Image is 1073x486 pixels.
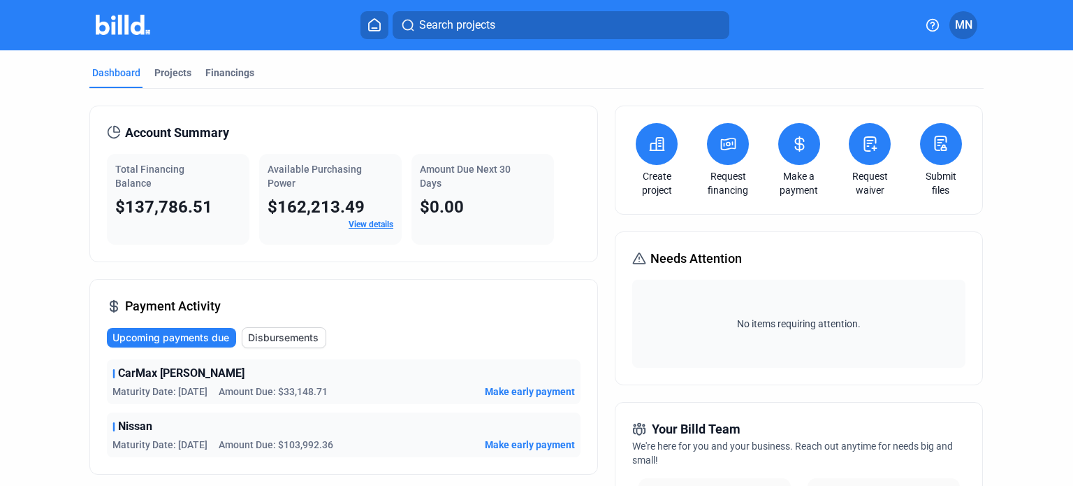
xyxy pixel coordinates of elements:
span: We're here for you and your business. Reach out anytime for needs big and small! [632,441,953,466]
span: Disbursements [248,331,319,345]
span: Account Summary [125,123,229,143]
a: Create project [632,169,681,197]
span: Available Purchasing Power [268,164,362,189]
a: Submit files [917,169,965,197]
span: Total Financing Balance [115,164,184,189]
a: Make a payment [775,169,824,197]
button: Upcoming payments due [107,328,236,348]
span: Search projects [419,17,495,34]
span: CarMax [PERSON_NAME] [118,365,244,382]
div: Dashboard [92,66,140,80]
span: Amount Due: $33,148.71 [219,385,328,399]
button: Make early payment [485,385,575,399]
span: Your Billd Team [652,420,740,439]
span: No items requiring attention. [638,317,959,331]
a: Request waiver [845,169,894,197]
div: Financings [205,66,254,80]
button: Search projects [393,11,729,39]
span: $162,213.49 [268,197,365,217]
span: Maturity Date: [DATE] [112,438,207,452]
span: MN [955,17,972,34]
span: Amount Due: $103,992.36 [219,438,333,452]
button: Make early payment [485,438,575,452]
span: Upcoming payments due [112,331,229,345]
span: Needs Attention [650,249,742,269]
span: Nissan [118,418,152,435]
button: Disbursements [242,327,326,348]
span: Payment Activity [125,296,221,316]
a: Request financing [703,169,752,197]
span: Maturity Date: [DATE] [112,385,207,399]
a: View details [349,220,393,229]
span: $0.00 [420,197,464,217]
div: Projects [154,66,191,80]
span: Amount Due Next 30 Days [420,164,511,189]
img: Billd Company Logo [96,15,151,35]
span: $137,786.51 [115,197,212,217]
button: MN [949,11,977,39]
